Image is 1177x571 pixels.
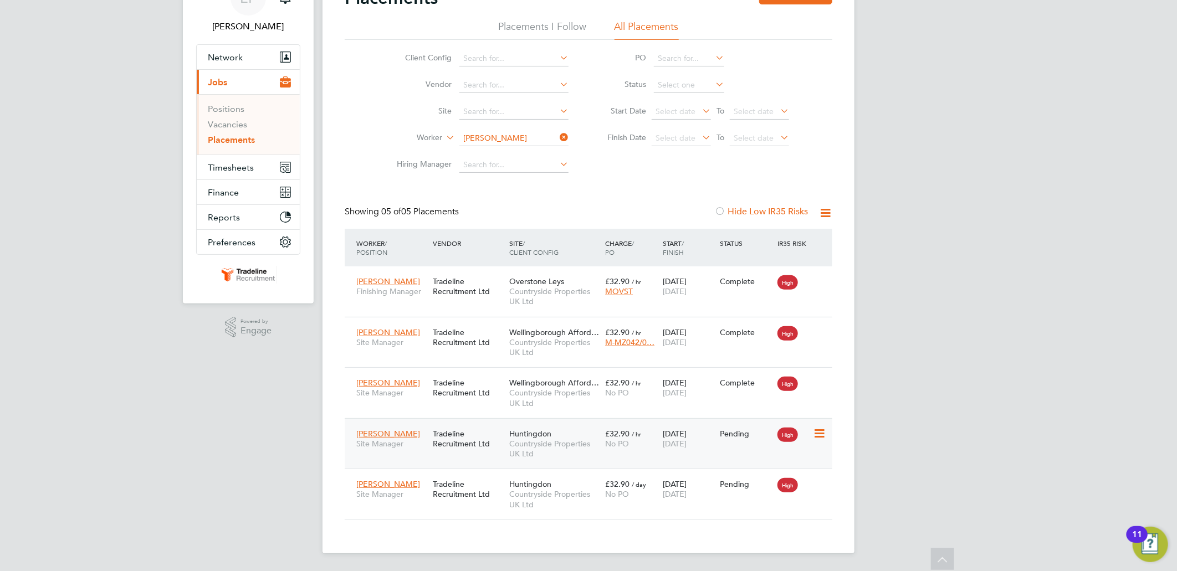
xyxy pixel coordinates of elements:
span: High [777,478,798,492]
span: [PERSON_NAME] [356,378,420,388]
div: Pending [720,479,772,489]
label: Site [388,106,452,116]
input: Search for... [654,51,724,66]
div: [DATE] [660,322,718,353]
div: 11 [1132,534,1142,549]
label: Finish Date [596,132,646,142]
a: Vacancies [208,119,247,130]
span: Countryside Properties UK Ltd [509,388,600,408]
span: High [777,428,798,442]
span: / PO [605,239,634,256]
div: Tradeline Recruitment Ltd [430,271,506,302]
span: No PO [605,439,629,449]
div: Pending [720,429,772,439]
span: Countryside Properties UK Ltd [509,286,600,306]
div: [DATE] [660,271,718,302]
div: IR35 Risk [775,233,813,253]
label: Status [596,79,646,89]
span: / hr [632,328,641,337]
button: Timesheets [197,155,300,179]
li: All Placements [615,20,679,40]
span: [DATE] [663,489,687,499]
span: Finishing Manager [356,286,427,296]
div: Site [506,233,602,262]
span: [DATE] [663,388,687,398]
div: [DATE] [660,474,718,505]
button: Finance [197,180,300,204]
span: Preferences [208,237,255,248]
button: Open Resource Center, 11 new notifications [1133,527,1168,562]
button: Preferences [197,230,300,254]
span: / hr [632,379,641,387]
div: Tradeline Recruitment Ltd [430,423,506,454]
div: [DATE] [660,372,718,403]
span: / hr [632,277,641,286]
span: Countryside Properties UK Ltd [509,337,600,357]
span: Select date [656,106,695,116]
span: 05 of [381,206,401,217]
span: Select date [734,133,774,143]
span: / day [632,480,646,488]
span: High [777,275,798,290]
div: Status [718,233,775,253]
span: Site Manager [356,337,427,347]
span: [PERSON_NAME] [356,429,420,439]
a: Positions [208,104,244,114]
li: Placements I Follow [499,20,587,40]
input: Select one [654,78,724,93]
span: [PERSON_NAME] [356,327,420,337]
label: Worker [378,132,442,143]
label: Hiring Manager [388,159,452,169]
span: £32.90 [605,479,630,489]
span: £32.90 [605,429,630,439]
label: Hide Low IR35 Risks [714,206,808,217]
button: Network [197,45,300,69]
div: Vendor [430,233,506,253]
div: Complete [720,378,772,388]
span: Engage [240,326,272,336]
span: Wellingborough Afford… [509,378,599,388]
span: £32.90 [605,378,630,388]
a: Placements [208,135,255,145]
span: Huntingdon [509,479,551,489]
label: PO [596,53,646,63]
span: [PERSON_NAME] [356,479,420,489]
div: Tradeline Recruitment Ltd [430,372,506,403]
span: M-MZ042/0… [605,337,654,347]
span: [PERSON_NAME] [356,276,420,286]
span: [DATE] [663,286,687,296]
span: Site Manager [356,489,427,499]
div: Jobs [197,94,300,155]
input: Search for... [459,78,569,93]
span: [DATE] [663,337,687,347]
span: Site Manager [356,439,427,449]
span: / hr [632,430,641,438]
label: Vendor [388,79,452,89]
a: [PERSON_NAME]Finishing ManagerTradeline Recruitment LtdOverstone LeysCountryside Properties UK Lt... [354,270,832,280]
label: Start Date [596,106,646,116]
span: To [713,130,728,145]
span: No PO [605,388,629,398]
span: To [713,104,728,118]
a: Go to home page [196,266,300,284]
input: Search for... [459,131,569,146]
span: / Position [356,239,387,256]
span: Powered by [240,317,272,326]
div: Tradeline Recruitment Ltd [430,474,506,505]
a: [PERSON_NAME]Site ManagerTradeline Recruitment LtdWellingborough Afford…Countryside Properties UK... [354,372,832,381]
span: High [777,377,798,391]
label: Client Config [388,53,452,63]
button: Reports [197,205,300,229]
a: [PERSON_NAME]Site ManagerTradeline Recruitment LtdWellingborough Afford…Countryside Properties UK... [354,321,832,331]
span: No PO [605,489,629,499]
span: £32.90 [605,276,630,286]
input: Search for... [459,104,569,120]
span: Select date [734,106,774,116]
span: Site Manager [356,388,427,398]
span: £32.90 [605,327,630,337]
input: Search for... [459,157,569,173]
span: Huntingdon [509,429,551,439]
span: Jobs [208,77,227,88]
span: Select date [656,133,695,143]
span: Wellingborough Afford… [509,327,599,337]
